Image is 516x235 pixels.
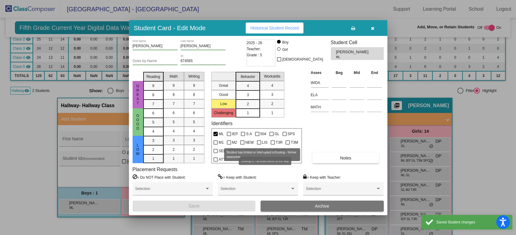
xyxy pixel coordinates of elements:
[311,90,329,100] input: assessment
[260,130,266,138] span: 504
[152,92,154,98] span: 8
[193,119,195,125] span: 5
[193,128,195,134] span: 4
[348,69,366,76] th: Mid
[261,201,384,212] button: Archive
[181,59,226,63] input: Enter ID
[276,139,283,146] span: T3R
[282,40,289,45] div: Boy
[173,92,175,97] span: 8
[173,147,175,152] span: 2
[247,92,249,98] span: 3
[246,130,252,138] span: S:A
[282,56,323,63] span: [DEMOGRAPHIC_DATA]
[211,121,232,126] label: Identifiers
[336,55,365,59] span: ML
[219,147,226,155] span: SEL
[188,74,199,79] span: Writing
[309,69,330,76] th: Asses
[173,128,175,134] span: 4
[173,110,175,116] span: 6
[219,130,224,138] span: ML
[152,120,154,125] span: 5
[219,139,224,146] span: M1
[173,119,175,125] span: 5
[288,130,295,138] span: SPS
[247,52,262,58] span: Grade : 5
[134,24,206,32] h3: Student Card - Edit Mode
[340,156,352,160] span: Notes
[312,153,379,163] button: Notes
[193,110,195,116] span: 6
[291,139,298,146] span: T3M
[271,92,273,97] span: 3
[152,138,154,143] span: 3
[219,156,225,163] span: ATT
[271,110,273,116] span: 1
[152,83,154,89] span: 9
[247,40,262,46] span: 2025 - 26
[336,49,370,55] span: [PERSON_NAME]
[218,174,257,180] label: = Keep with Student:
[247,83,249,89] span: 4
[135,84,140,105] span: Great
[173,83,175,88] span: 9
[135,114,140,131] span: Good
[436,219,508,225] div: Saved Student changes
[279,147,286,155] span: RET
[193,138,195,143] span: 3
[193,156,195,161] span: 1
[365,69,383,76] th: End
[133,201,256,212] button: Save
[232,130,238,138] span: IEP
[311,103,329,112] input: assessment
[173,101,175,107] span: 7
[282,47,288,52] div: Girl
[251,26,299,30] span: Historical Student Record
[246,23,304,33] button: Historical Student Record
[265,147,271,155] span: ILC
[303,174,341,180] label: = Keep with Teacher:
[170,74,178,79] span: Math
[173,138,175,143] span: 3
[152,110,154,116] span: 6
[275,130,279,138] span: GL
[193,101,195,107] span: 7
[232,139,237,146] span: M2
[193,147,195,152] span: 2
[271,83,273,88] span: 4
[152,129,154,134] span: 4
[330,69,348,76] th: Beg
[147,74,160,79] span: Reading
[234,147,241,155] span: SPC
[315,204,329,209] span: Archive
[135,143,140,156] span: Low
[271,101,273,107] span: 2
[250,147,257,155] span: XCL
[264,74,280,79] span: Workskills
[247,110,249,116] span: 1
[152,101,154,107] span: 7
[133,174,186,180] label: = Do NOT Place with Student:
[245,139,254,146] span: NEW
[193,92,195,97] span: 8
[173,156,175,161] span: 1
[331,40,384,45] h3: Student Cell
[152,147,154,153] span: 2
[193,83,195,88] span: 9
[133,167,178,172] label: Placement Requests
[189,203,199,209] span: Save
[247,46,261,52] span: Teacher:
[247,101,249,107] span: 2
[133,59,178,63] input: goes by name
[241,74,255,79] span: Behavior
[311,78,329,87] input: assessment
[262,139,268,146] span: LIS
[152,156,154,161] span: 1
